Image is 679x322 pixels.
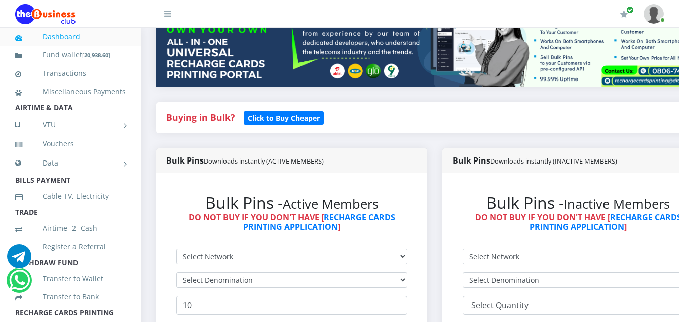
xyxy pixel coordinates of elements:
[626,6,634,14] span: Renew/Upgrade Subscription
[15,80,126,103] a: Miscellaneous Payments
[176,296,407,315] input: Enter Quantity
[15,62,126,85] a: Transactions
[15,235,126,258] a: Register a Referral
[620,10,628,18] i: Renew/Upgrade Subscription
[564,195,670,213] small: Inactive Members
[644,4,664,24] img: User
[15,185,126,208] a: Cable TV, Electricity
[490,156,617,166] small: Downloads instantly (INACTIVE MEMBERS)
[15,132,126,155] a: Vouchers
[248,113,320,123] b: Click to Buy Cheaper
[15,25,126,48] a: Dashboard
[244,111,324,123] a: Click to Buy Cheaper
[452,155,617,166] strong: Bulk Pins
[15,112,126,137] a: VTU
[15,285,126,308] a: Transfer to Bank
[15,4,76,24] img: Logo
[15,150,126,176] a: Data
[82,51,110,59] small: [ ]
[15,217,126,240] a: Airtime -2- Cash
[283,195,379,213] small: Active Members
[7,252,31,268] a: Chat for support
[204,156,324,166] small: Downloads instantly (ACTIVE MEMBERS)
[15,267,126,290] a: Transfer to Wallet
[166,155,324,166] strong: Bulk Pins
[189,212,395,232] strong: DO NOT BUY IF YOU DON'T HAVE [ ]
[9,276,30,292] a: Chat for support
[176,193,407,212] h2: Bulk Pins -
[84,51,108,59] b: 20,938.60
[243,212,395,232] a: RECHARGE CARDS PRINTING APPLICATION
[166,111,235,123] strong: Buying in Bulk?
[15,43,126,67] a: Fund wallet[20,938.60]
